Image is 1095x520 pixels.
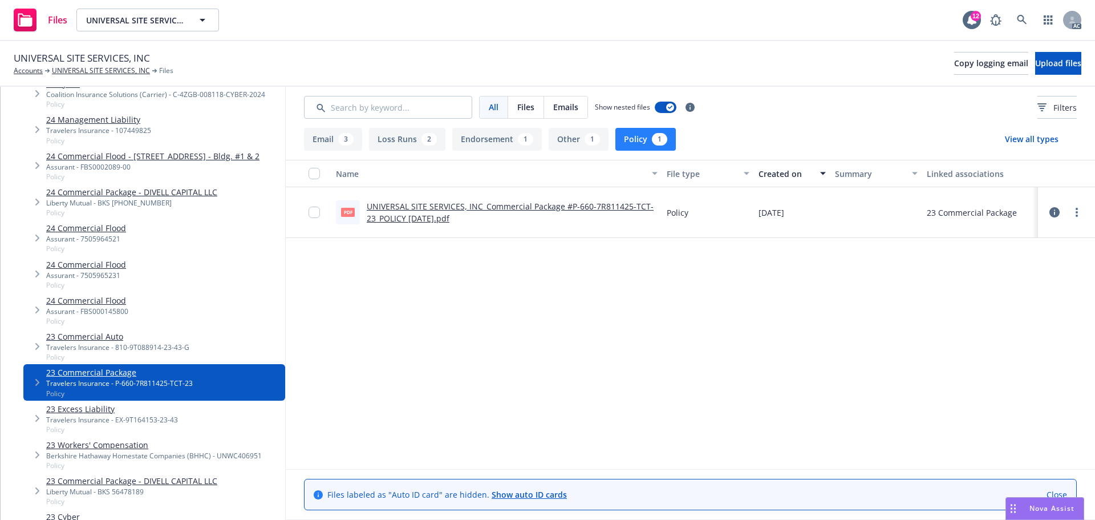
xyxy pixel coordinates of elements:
[14,66,43,76] a: Accounts
[46,342,189,352] div: Travelers Insurance - 810-9T088914-23-43-G
[46,497,217,506] span: Policy
[46,136,151,146] span: Policy
[46,222,126,234] a: 24 Commercial Flood
[46,162,259,172] div: Assurant - FBS0002089-00
[971,11,981,21] div: 12
[922,160,1038,187] button: Linked associations
[309,207,320,218] input: Toggle Row Selected
[518,133,533,146] div: 1
[336,168,645,180] div: Name
[338,133,354,146] div: 3
[309,168,320,179] input: Select all
[46,439,262,451] a: 23 Workers' Compensation
[517,101,534,113] span: Files
[452,128,542,151] button: Endorsement
[1005,497,1084,520] button: Nova Assist
[9,4,72,36] a: Files
[46,186,217,198] a: 24 Commercial Package - DIVELL CAPITAL LLC
[46,415,178,425] div: Travelers Insurance - EX-9T164153-23-43
[48,15,67,25] span: Files
[46,150,259,162] a: 24 Commercial Flood - [STREET_ADDRESS] - Bldg. #1 & 2
[667,207,688,219] span: Policy
[46,198,217,208] div: Liberty Mutual - BKS [PHONE_NUMBER]
[1037,102,1077,114] span: Filters
[46,461,262,470] span: Policy
[46,352,189,362] span: Policy
[46,244,126,253] span: Policy
[1037,96,1077,119] button: Filters
[46,330,189,342] a: 23 Commercial Auto
[1011,9,1033,31] a: Search
[553,101,578,113] span: Emails
[46,316,128,326] span: Policy
[46,451,262,461] div: Berkshire Hathaway Homestate Companies (BHHC) - UNWC406951
[46,366,193,378] a: 23 Commercial Package
[46,475,217,487] a: 23 Commercial Package - DIVELL CAPITAL LLC
[46,403,178,415] a: 23 Excess Liability
[1037,9,1060,31] a: Switch app
[46,172,259,182] span: Policy
[46,271,126,280] div: Assurant - 7505965231
[14,51,150,66] span: UNIVERSAL SITE SERVICES, INC
[667,168,737,180] div: File type
[492,489,567,500] a: Show auto ID cards
[46,389,193,398] span: Policy
[46,90,265,99] div: Coalition Insurance Solutions (Carrier) - C-4ZGB-008118-CYBER-2024
[662,160,754,187] button: File type
[46,307,128,316] div: Assurant - FBS000145800
[595,102,650,112] span: Show nested files
[615,128,676,151] button: Policy
[1070,205,1084,219] a: more
[76,9,219,31] button: UNIVERSAL SITE SERVICES, INC
[46,295,128,307] a: 24 Commercial Flood
[46,234,126,244] div: Assurant - 7505964521
[954,52,1028,75] button: Copy logging email
[331,160,662,187] button: Name
[304,96,472,119] input: Search by keyword...
[984,9,1007,31] a: Report a Bug
[46,280,126,290] span: Policy
[369,128,445,151] button: Loss Runs
[46,208,217,217] span: Policy
[46,126,151,135] div: Travelers Insurance - 107449825
[86,14,185,26] span: UNIVERSAL SITE SERVICES, INC
[987,128,1077,151] button: View all types
[1035,52,1081,75] button: Upload files
[421,133,437,146] div: 2
[46,425,178,434] span: Policy
[327,489,567,501] span: Files labeled as "Auto ID card" are hidden.
[585,133,600,146] div: 1
[341,208,355,216] span: pdf
[830,160,922,187] button: Summary
[927,207,1017,219] div: 23 Commercial Package
[754,160,830,187] button: Created on
[489,101,498,113] span: All
[159,66,173,76] span: Files
[1006,498,1020,519] div: Drag to move
[1035,58,1081,68] span: Upload files
[1053,102,1077,114] span: Filters
[46,114,151,126] a: 24 Management Liability
[759,207,784,219] span: [DATE]
[367,201,654,224] a: UNIVERSAL SITE SERVICES, INC_Commercial Package #P-660-7R811425-TCT-23_POLICY [DATE].pdf
[652,133,667,146] div: 1
[1029,503,1074,513] span: Nova Assist
[835,168,905,180] div: Summary
[46,378,193,388] div: Travelers Insurance - P-660-7R811425-TCT-23
[759,168,813,180] div: Created on
[52,66,150,76] a: UNIVERSAL SITE SERVICES, INC
[46,259,126,271] a: 24 Commercial Flood
[927,168,1033,180] div: Linked associations
[549,128,609,151] button: Other
[1047,489,1067,501] a: Close
[954,58,1028,68] span: Copy logging email
[304,128,362,151] button: Email
[46,99,265,109] span: Policy
[46,487,217,497] div: Liberty Mutual - BKS 56478189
